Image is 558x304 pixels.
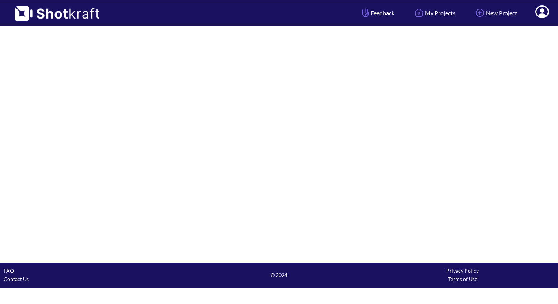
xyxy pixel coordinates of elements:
a: Contact Us [4,276,29,282]
span: © 2024 [187,271,371,279]
a: My Projects [407,3,461,23]
img: Hand Icon [360,7,371,19]
div: Terms of Use [371,275,554,283]
a: FAQ [4,268,14,274]
img: Home Icon [413,7,425,19]
img: Add Icon [474,7,486,19]
span: Feedback [360,9,394,17]
div: Privacy Policy [371,266,554,275]
a: New Project [468,3,523,23]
